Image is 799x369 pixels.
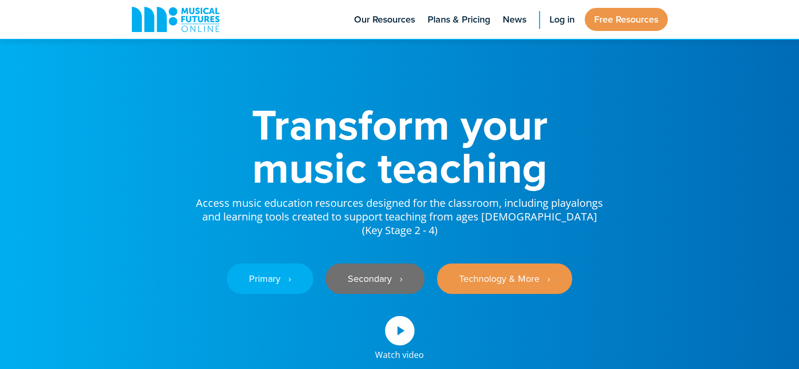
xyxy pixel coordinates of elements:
a: Free Resources [585,8,668,31]
a: Primary ‎‏‏‎ ‎ › [227,263,313,294]
span: Our Resources [354,13,415,27]
span: News [503,13,526,27]
div: Watch video [375,345,424,359]
p: Access music education resources designed for the classroom, including playalongs and learning to... [195,189,605,237]
a: Secondary ‎‏‏‎ ‎ › [326,263,424,294]
a: Technology & More ‎‏‏‎ ‎ › [437,263,572,294]
h1: Transform your music teaching [195,103,605,189]
span: Log in [549,13,575,27]
span: Plans & Pricing [428,13,490,27]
